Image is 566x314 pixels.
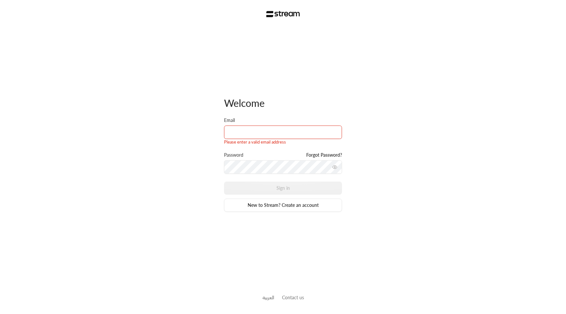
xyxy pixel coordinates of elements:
[306,152,342,158] a: Forgot Password?
[262,291,274,304] a: العربية
[224,139,342,146] div: Please enter a valid email address
[224,97,265,109] span: Welcome
[282,295,304,300] a: Contact us
[224,199,342,212] a: New to Stream? Create an account
[224,152,243,158] label: Password
[330,162,340,172] button: toggle password visibility
[224,117,235,124] label: Email
[266,11,300,17] img: Stream Logo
